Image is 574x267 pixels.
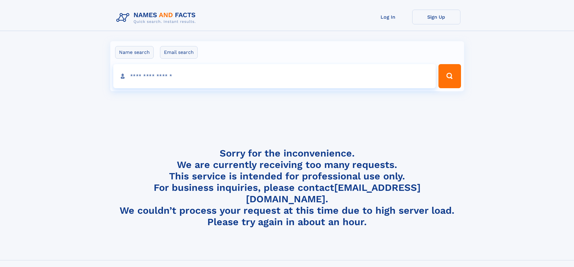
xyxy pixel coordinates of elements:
[160,46,198,59] label: Email search
[246,182,421,205] a: [EMAIL_ADDRESS][DOMAIN_NAME]
[114,10,201,26] img: Logo Names and Facts
[438,64,461,88] button: Search Button
[115,46,154,59] label: Name search
[364,10,412,24] a: Log In
[113,64,436,88] input: search input
[412,10,460,24] a: Sign Up
[114,147,460,228] h4: Sorry for the inconvenience. We are currently receiving too many requests. This service is intend...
